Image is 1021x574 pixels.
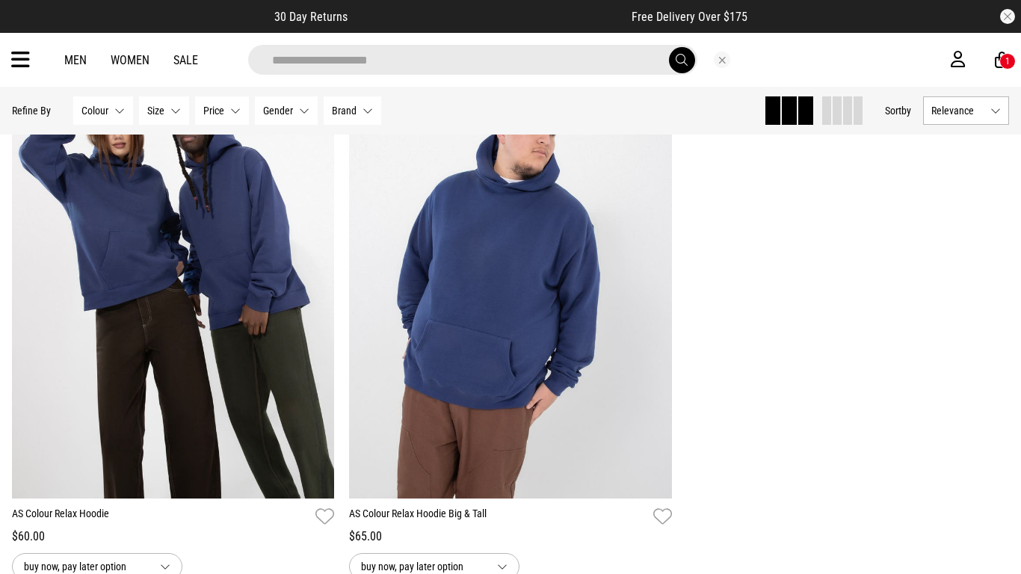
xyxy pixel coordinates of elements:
[147,105,164,117] span: Size
[377,9,602,24] iframe: Customer reviews powered by Trustpilot
[195,96,249,125] button: Price
[139,96,189,125] button: Size
[203,105,224,117] span: Price
[714,52,730,68] button: Close search
[995,52,1009,68] a: 1
[173,53,198,67] a: Sale
[263,105,293,117] span: Gender
[12,528,334,546] div: $60.00
[274,10,348,24] span: 30 Day Returns
[73,96,133,125] button: Colour
[81,105,108,117] span: Colour
[349,528,671,546] div: $65.00
[12,506,309,528] a: AS Colour Relax Hoodie
[1005,56,1010,67] div: 1
[12,46,335,499] img: As Colour Relax Hoodie in Blue
[931,105,984,117] span: Relevance
[111,53,149,67] a: Women
[12,105,51,117] p: Refine By
[632,10,747,24] span: Free Delivery Over $175
[885,102,911,120] button: Sortby
[324,96,381,125] button: Brand
[12,6,57,51] button: Open LiveChat chat widget
[349,46,672,499] img: As Colour Relax Hoodie Big & Tall in Blue
[64,53,87,67] a: Men
[349,506,647,528] a: AS Colour Relax Hoodie Big & Tall
[901,105,911,117] span: by
[255,96,318,125] button: Gender
[332,105,357,117] span: Brand
[923,96,1009,125] button: Relevance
